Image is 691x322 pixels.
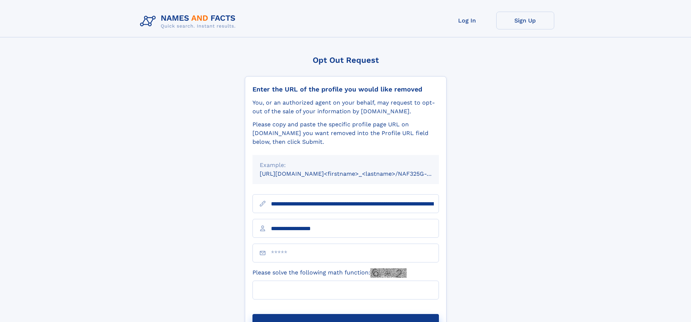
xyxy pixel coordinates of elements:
[496,12,554,29] a: Sign Up
[137,12,242,31] img: Logo Names and Facts
[252,85,439,93] div: Enter the URL of the profile you would like removed
[438,12,496,29] a: Log In
[252,268,407,278] label: Please solve the following math function:
[245,56,447,65] div: Opt Out Request
[260,170,453,177] small: [URL][DOMAIN_NAME]<firstname>_<lastname>/NAF325G-xxxxxxxx
[260,161,432,170] div: Example:
[252,98,439,116] div: You, or an authorized agent on your behalf, may request to opt-out of the sale of your informatio...
[252,120,439,146] div: Please copy and paste the specific profile page URL on [DOMAIN_NAME] you want removed into the Pr...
